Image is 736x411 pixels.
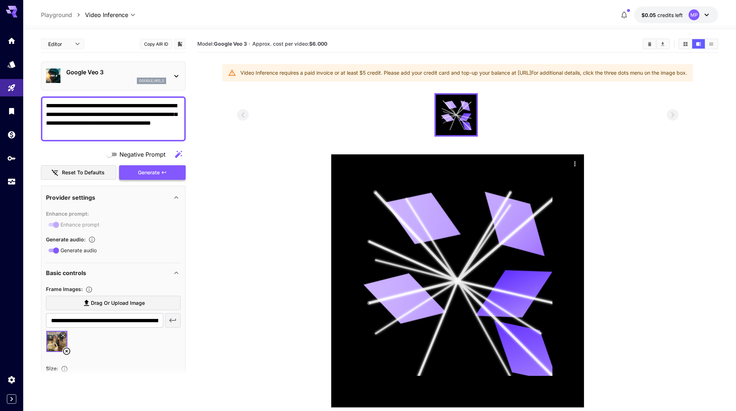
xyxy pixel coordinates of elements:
[7,375,16,384] div: Settings
[642,11,683,19] div: $0.05
[119,150,165,159] span: Negative Prompt
[643,38,670,49] div: Clear videosDownload All
[252,41,327,47] span: Approx. cost per video:
[66,68,166,76] p: Google Veo 3
[678,38,718,49] div: Show videos in grid viewShow videos in video viewShow videos in list view
[41,11,85,19] nav: breadcrumb
[83,286,96,293] button: Upload frame images.
[7,83,16,92] div: Playground
[679,39,692,49] button: Show videos in grid view
[7,177,16,186] div: Usage
[177,40,183,48] button: Add to library
[7,130,16,139] div: Wallet
[91,299,145,308] span: Drag or upload image
[46,365,58,371] span: Size :
[7,60,16,69] div: Models
[46,296,181,311] label: Drag or upload image
[642,12,657,18] span: $0.05
[46,65,181,87] div: Google Veo 3google_veo_3
[705,39,718,49] button: Show videos in list view
[58,365,71,373] button: Adjust the dimensions of the generated image by specifying its width and height in pixels, or sel...
[46,269,86,277] p: Basic controls
[46,236,85,242] span: Generate audio :
[689,9,699,20] div: MP
[140,39,172,49] button: Copy AIR ID
[119,165,186,180] button: Generate
[309,41,327,47] b: $6.000
[46,193,95,202] p: Provider settings
[7,154,16,163] div: API Keys
[240,66,687,79] div: Video Inference requires a paid invoice or at least $5 credit. Please add your credit card and to...
[60,246,97,254] span: Generate audio
[7,36,16,45] div: Home
[46,189,181,206] div: Provider settings
[7,394,16,404] button: Expand sidebar
[569,158,580,169] div: Actions
[48,40,71,48] span: Editor
[249,40,251,48] p: ·
[138,168,160,177] span: Generate
[41,11,72,19] a: Playground
[634,7,718,23] button: $0.05MP
[214,41,247,47] b: Google Veo 3
[643,39,656,49] button: Clear videos
[41,165,116,180] button: Reset to defaults
[656,39,669,49] button: Download All
[46,264,181,282] div: Basic controls
[85,11,128,19] span: Video Inference
[692,39,705,49] button: Show videos in video view
[657,12,683,18] span: credits left
[700,376,736,411] iframe: Chat Widget
[197,41,247,47] span: Model:
[7,107,16,116] div: Library
[139,78,164,83] p: google_veo_3
[700,376,736,411] div: Widget chat
[46,286,83,292] span: Frame Images :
